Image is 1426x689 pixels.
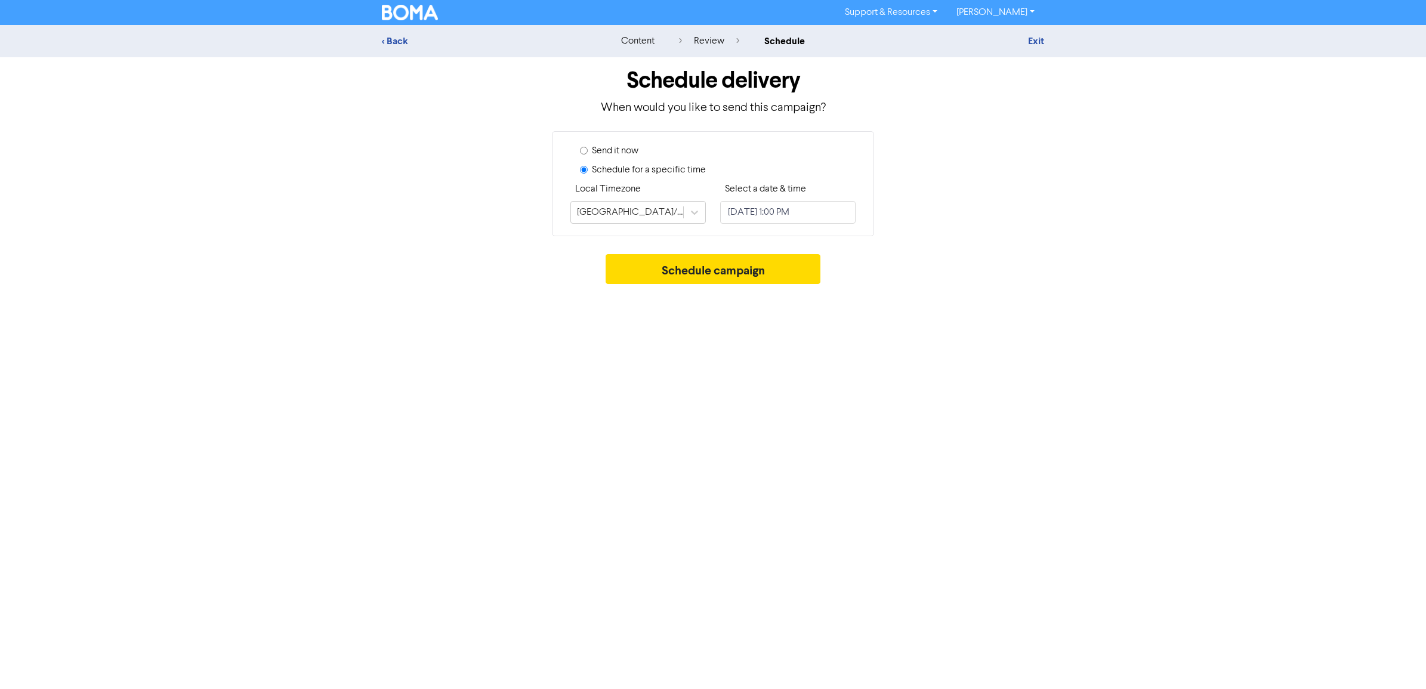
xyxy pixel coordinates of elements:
[577,205,684,220] div: [GEOGRAPHIC_DATA]/[GEOGRAPHIC_DATA]
[1366,632,1426,689] iframe: Chat Widget
[592,163,706,177] label: Schedule for a specific time
[1028,35,1044,47] a: Exit
[764,34,805,48] div: schedule
[835,3,947,22] a: Support & Resources
[382,5,438,20] img: BOMA Logo
[575,182,641,196] label: Local Timezone
[592,144,638,158] label: Send it now
[720,201,856,224] input: Click to select a date
[382,99,1044,117] p: When would you like to send this campaign?
[725,182,806,196] label: Select a date & time
[947,3,1044,22] a: [PERSON_NAME]
[382,34,591,48] div: < Back
[382,67,1044,94] h1: Schedule delivery
[679,34,739,48] div: review
[606,254,821,284] button: Schedule campaign
[621,34,655,48] div: content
